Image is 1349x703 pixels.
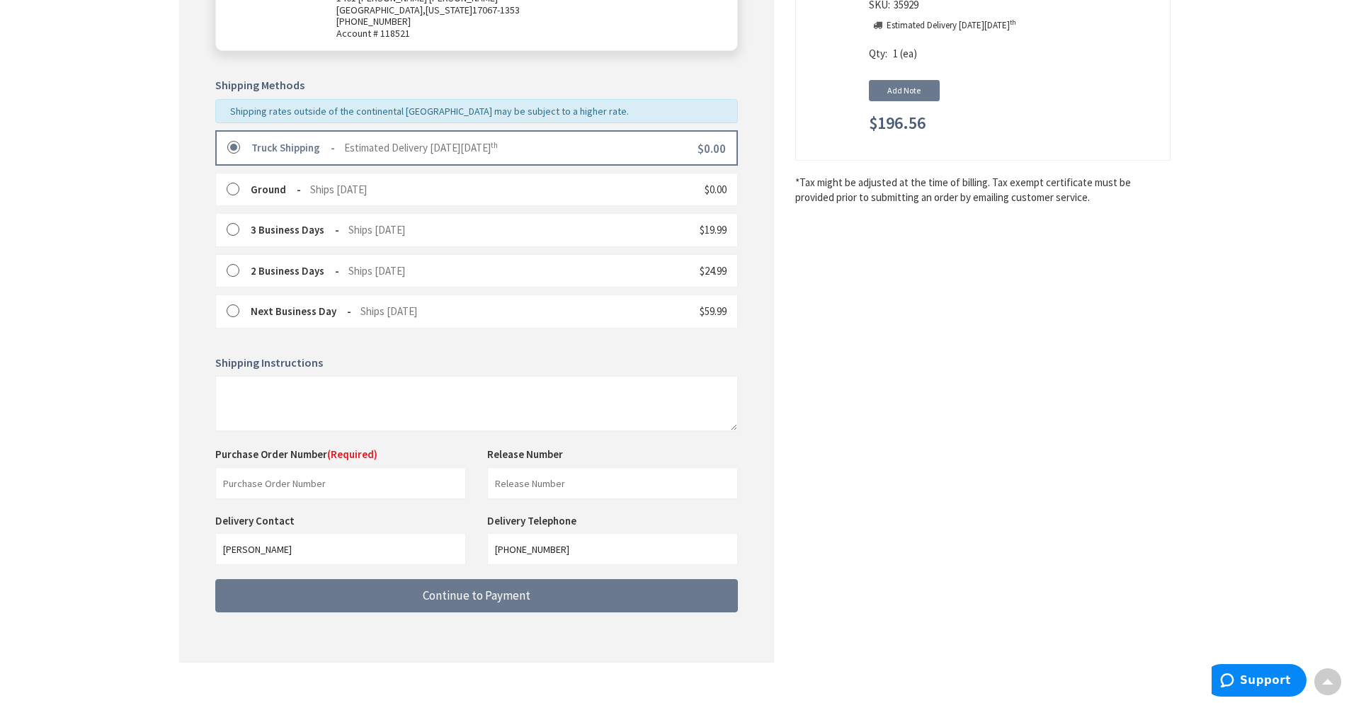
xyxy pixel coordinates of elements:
[348,264,405,278] span: Ships [DATE]
[900,47,917,60] span: (ea)
[348,223,405,236] span: Ships [DATE]
[472,4,520,16] span: 17067-1353
[893,47,898,60] span: 1
[336,4,426,16] span: [GEOGRAPHIC_DATA],
[360,304,417,318] span: Ships [DATE]
[336,28,712,40] span: Account # 118521
[869,114,926,132] span: $196.56
[1212,664,1307,699] iframe: Opens a widget where you can find more information
[310,183,367,196] span: Ships [DATE]
[336,15,411,28] span: [PHONE_NUMBER]
[869,47,885,60] span: Qty
[487,467,738,499] input: Release Number
[698,141,726,156] span: $0.00
[700,223,727,236] span: $19.99
[700,304,727,318] span: $59.99
[487,447,563,462] label: Release Number
[251,223,339,236] strong: 3 Business Days
[215,579,738,612] button: Continue to Payment
[251,264,339,278] strong: 2 Business Days
[215,467,466,499] input: Purchase Order Number
[251,141,335,154] strong: Truck Shipping
[215,355,323,370] span: Shipping Instructions
[215,514,298,527] label: Delivery Contact
[795,175,1171,205] : *Tax might be adjusted at the time of billing. Tax exempt certificate must be provided prior to s...
[487,514,580,527] label: Delivery Telephone
[251,183,301,196] strong: Ground
[491,140,498,150] sup: th
[251,304,351,318] strong: Next Business Day
[426,4,472,16] span: [US_STATE]
[423,588,530,603] span: Continue to Payment
[344,141,498,154] span: Estimated Delivery [DATE][DATE]
[705,183,727,196] span: $0.00
[887,19,1016,33] p: Estimated Delivery [DATE][DATE]
[230,105,629,118] span: Shipping rates outside of the continental [GEOGRAPHIC_DATA] may be subject to a higher rate.
[700,264,727,278] span: $24.99
[215,447,377,462] label: Purchase Order Number
[1010,18,1016,27] sup: th
[327,447,377,461] span: (Required)
[215,79,738,92] h5: Shipping Methods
